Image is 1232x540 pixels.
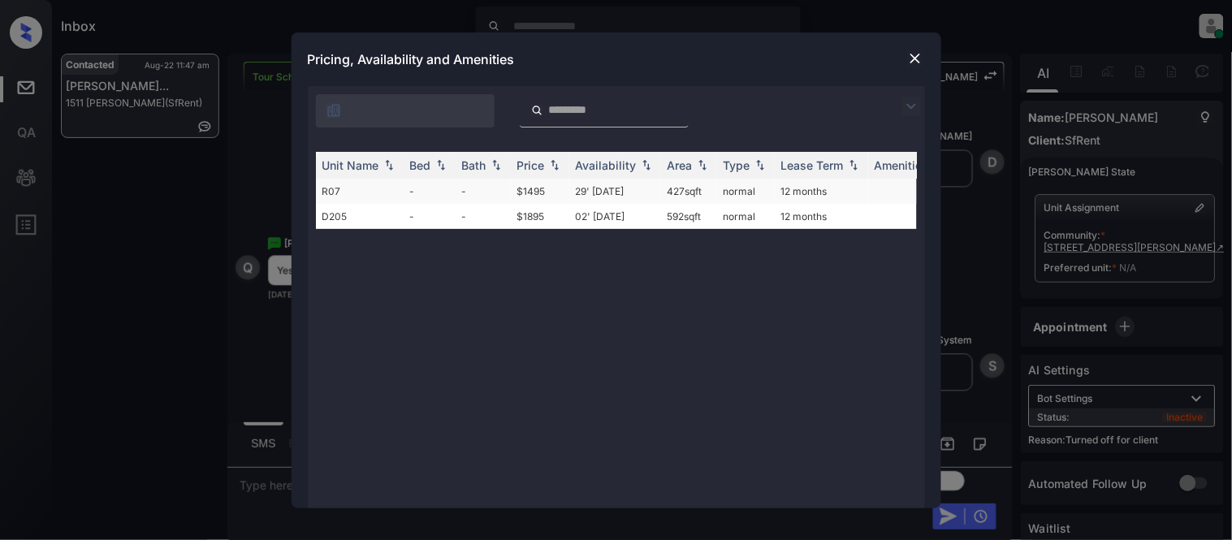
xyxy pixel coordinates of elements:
[322,158,379,172] div: Unit Name
[668,158,693,172] div: Area
[404,204,456,229] td: -
[694,159,711,171] img: sorting
[724,158,750,172] div: Type
[775,179,868,204] td: 12 months
[511,179,569,204] td: $1495
[316,179,404,204] td: R07
[433,159,449,171] img: sorting
[875,158,929,172] div: Amenities
[901,97,921,116] img: icon-zuma
[845,159,862,171] img: sorting
[661,204,717,229] td: 592 sqft
[907,50,923,67] img: close
[456,204,511,229] td: -
[569,179,661,204] td: 29' [DATE]
[410,158,431,172] div: Bed
[511,204,569,229] td: $1895
[775,204,868,229] td: 12 months
[576,158,637,172] div: Availability
[456,179,511,204] td: -
[462,158,486,172] div: Bath
[531,103,543,118] img: icon-zuma
[316,204,404,229] td: D205
[638,159,655,171] img: sorting
[381,159,397,171] img: sorting
[752,159,768,171] img: sorting
[547,159,563,171] img: sorting
[326,102,342,119] img: icon-zuma
[488,159,504,171] img: sorting
[781,158,844,172] div: Lease Term
[661,179,717,204] td: 427 sqft
[517,158,545,172] div: Price
[717,179,775,204] td: normal
[292,32,941,86] div: Pricing, Availability and Amenities
[717,204,775,229] td: normal
[569,204,661,229] td: 02' [DATE]
[404,179,456,204] td: -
